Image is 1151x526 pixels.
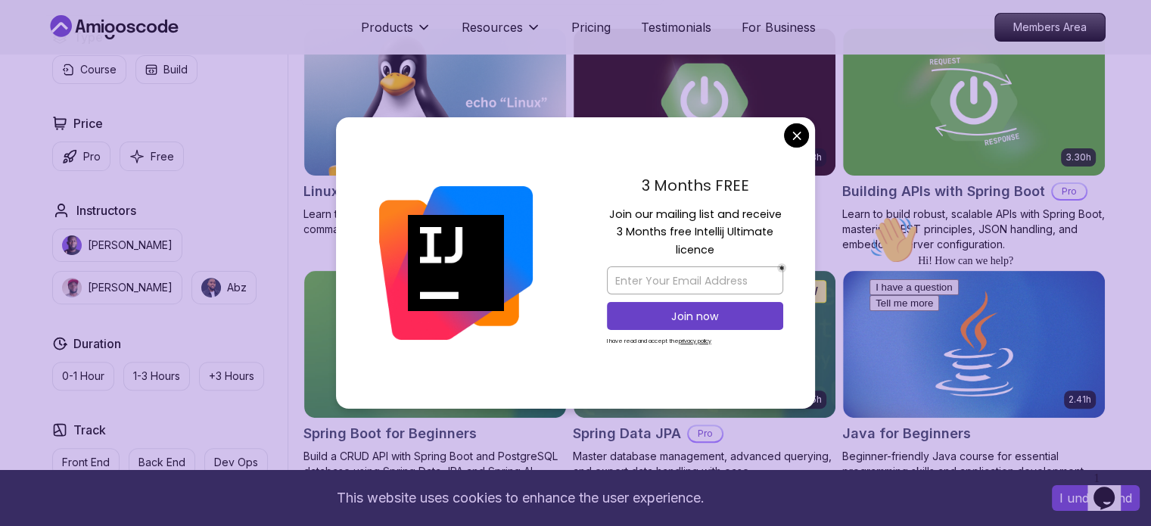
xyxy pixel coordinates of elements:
[842,270,1106,479] a: Java for Beginners card2.41hJava for BeginnersBeginner-friendly Java course for essential program...
[191,271,257,304] button: instructor imgAbz
[52,229,182,262] button: instructor img[PERSON_NAME]
[129,448,195,477] button: Back End
[88,280,173,295] p: [PERSON_NAME]
[361,18,431,48] button: Products
[6,6,54,54] img: :wave:
[995,14,1105,41] p: Members Area
[151,149,174,164] p: Free
[201,278,221,297] img: instructor img
[6,86,76,101] button: Tell me more
[303,207,567,237] p: Learn the fundamentals of Linux and how to use the command line
[52,55,126,84] button: Course
[62,455,110,470] p: Front End
[52,271,182,304] button: instructor img[PERSON_NAME]
[842,449,1106,479] p: Beginner-friendly Java course for essential programming skills and application development
[73,335,121,353] h2: Duration
[1065,151,1091,163] p: 3.30h
[842,28,1106,252] a: Building APIs with Spring Boot card3.30hBuilding APIs with Spring BootProLearn to build robust, s...
[204,448,268,477] button: Dev Ops
[52,448,120,477] button: Front End
[73,421,106,439] h2: Track
[994,13,1106,42] a: Members Area
[863,210,1136,458] iframe: chat widget
[11,481,1029,515] div: This website uses cookies to enhance the user experience.
[573,449,836,479] p: Master database management, advanced querying, and expert data handling with ease
[303,449,567,479] p: Build a CRUD API with Spring Boot and PostgreSQL database using Spring Data JPA and Spring AI
[303,423,477,444] h2: Spring Boot for Beginners
[1053,184,1086,199] p: Pro
[6,45,150,57] span: Hi! How can we help?
[138,455,185,470] p: Back End
[462,18,541,48] button: Resources
[303,28,567,237] a: Linux Fundamentals card6.00hLinux FundamentalsProLearn the fundamentals of Linux and how to use t...
[304,29,566,176] img: Linux Fundamentals card
[1087,465,1136,511] iframe: chat widget
[227,280,247,295] p: Abz
[842,207,1106,252] p: Learn to build robust, scalable APIs with Spring Boot, mastering REST principles, JSON handling, ...
[133,369,180,384] p: 1-3 Hours
[303,181,437,202] h2: Linux Fundamentals
[303,270,567,479] a: Spring Boot for Beginners card1.67hNEWSpring Boot for BeginnersBuild a CRUD API with Spring Boot ...
[62,369,104,384] p: 0-1 Hour
[571,18,611,36] a: Pricing
[52,142,110,171] button: Pro
[6,6,278,101] div: 👋Hi! How can we help?I have a questionTell me more
[361,18,413,36] p: Products
[80,62,117,77] p: Course
[62,235,82,255] img: instructor img
[52,362,114,391] button: 0-1 Hour
[199,362,264,391] button: +3 Hours
[163,62,188,77] p: Build
[462,18,523,36] p: Resources
[83,149,101,164] p: Pro
[135,55,198,84] button: Build
[209,369,254,384] p: +3 Hours
[842,181,1045,202] h2: Building APIs with Spring Boot
[6,70,95,86] button: I have a question
[304,271,566,418] img: Spring Boot for Beginners card
[574,29,835,176] img: Advanced Spring Boot card
[76,201,136,219] h2: Instructors
[573,423,681,444] h2: Spring Data JPA
[742,18,816,36] a: For Business
[214,455,258,470] p: Dev Ops
[842,423,971,444] h2: Java for Beginners
[1052,485,1140,511] button: Accept cookies
[843,271,1105,418] img: Java for Beginners card
[123,362,190,391] button: 1-3 Hours
[88,238,173,253] p: [PERSON_NAME]
[120,142,184,171] button: Free
[689,426,722,441] p: Pro
[73,114,103,132] h2: Price
[843,29,1105,176] img: Building APIs with Spring Boot card
[641,18,711,36] a: Testimonials
[62,278,82,297] img: instructor img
